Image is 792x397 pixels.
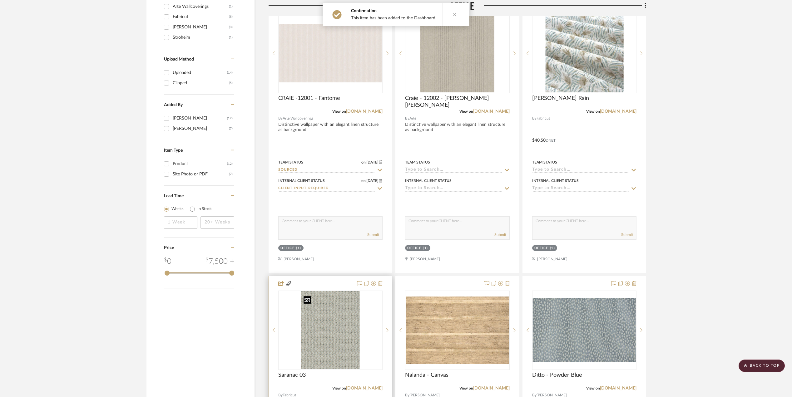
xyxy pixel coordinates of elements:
div: This item has been added to the Dashboard. [351,15,436,21]
div: Team Status [278,159,303,165]
div: Confirmation [351,8,436,14]
input: Type to Search… [278,186,375,192]
input: Type to Search… [532,167,629,173]
div: Stroheim [173,32,229,42]
input: Type to Search… [405,167,502,173]
span: Nalanda - Canvas [405,372,448,379]
div: 0 [532,291,636,370]
div: (12) [227,159,233,169]
span: View on [459,386,473,390]
button: Submit [494,232,506,238]
a: [DOMAIN_NAME] [473,386,510,390]
input: Type to Search… [278,167,375,173]
scroll-to-top-button: BACK TO TOP [739,360,785,372]
span: View on [332,386,346,390]
div: (7) [229,124,233,134]
a: [DOMAIN_NAME] [346,386,383,390]
a: [DOMAIN_NAME] [600,386,636,390]
span: View on [586,110,600,113]
img: Parker Rain [545,14,623,92]
div: Team Status [532,159,557,165]
div: (5) [229,12,233,22]
img: Ditto - Powder Blue [533,298,636,362]
div: (1) [229,2,233,12]
div: 0 [279,14,382,93]
img: Craie - 12002 - Bain de Boue [420,14,494,92]
span: View on [332,110,346,113]
span: Fabricut [537,115,550,121]
div: Clipped [173,78,229,88]
div: 0 [164,256,171,267]
img: Saranac 03 [301,291,360,369]
button: Submit [367,232,379,238]
span: [DATE] [366,160,379,164]
div: [PERSON_NAME] [173,124,229,134]
span: Craie - 12002 - [PERSON_NAME] [PERSON_NAME] [405,95,509,109]
div: Site Photo or PDF [173,169,229,179]
span: By [532,115,537,121]
label: In Stock [197,206,212,212]
span: on [361,160,366,164]
div: Fabricut [173,12,229,22]
div: (5) [229,78,233,88]
div: Office [280,246,295,251]
div: (1) [550,246,555,251]
a: [DOMAIN_NAME] [473,109,510,114]
span: View on [586,386,600,390]
span: Arte Wallcoverings [283,115,313,121]
a: [DOMAIN_NAME] [600,109,636,114]
label: Weeks [171,206,184,212]
span: CRAIE -12001 - Fantome [278,95,340,102]
input: Type to Search… [405,186,502,192]
div: 0 [532,14,636,93]
input: 1 Week [164,216,198,229]
div: Office [407,246,421,251]
span: on [361,179,366,183]
div: Team Status [405,159,430,165]
img: CRAIE -12001 - Fantome [279,24,382,82]
div: 0 [405,14,509,93]
span: Upload Method [164,57,194,61]
div: (12) [227,113,233,123]
input: Type to Search… [532,186,629,192]
span: Ditto - Powder Blue [532,372,582,379]
span: By [405,115,409,121]
div: 7,500 + [205,256,234,267]
div: Internal Client Status [532,178,579,184]
span: Item Type [164,148,183,153]
div: (1) [229,32,233,42]
span: Added By [164,103,183,107]
div: Product [173,159,227,169]
div: 0 [405,291,509,370]
span: Lead Time [164,194,184,198]
span: [DATE] [366,179,379,183]
div: Uploaded [173,68,227,78]
div: (1) [423,246,428,251]
div: [PERSON_NAME] [173,113,227,123]
div: (1) [296,246,301,251]
span: Saranac 03 [278,372,306,379]
span: Price [164,246,174,250]
div: Office [534,246,548,251]
div: 0 [279,291,382,370]
div: (14) [227,68,233,78]
div: (3) [229,22,233,32]
div: Arte Wallcoverings [173,2,229,12]
span: By [278,115,283,121]
span: Arte [409,115,416,121]
div: Internal Client Status [278,178,325,184]
span: [PERSON_NAME] Rain [532,95,589,102]
div: Internal Client Status [405,178,452,184]
a: [DOMAIN_NAME] [346,109,383,114]
input: 20+ Weeks [201,216,235,229]
div: (7) [229,169,233,179]
span: View on [459,110,473,113]
img: Nalanda - Canvas [406,297,509,364]
button: Submit [621,232,633,238]
div: [PERSON_NAME] [173,22,229,32]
